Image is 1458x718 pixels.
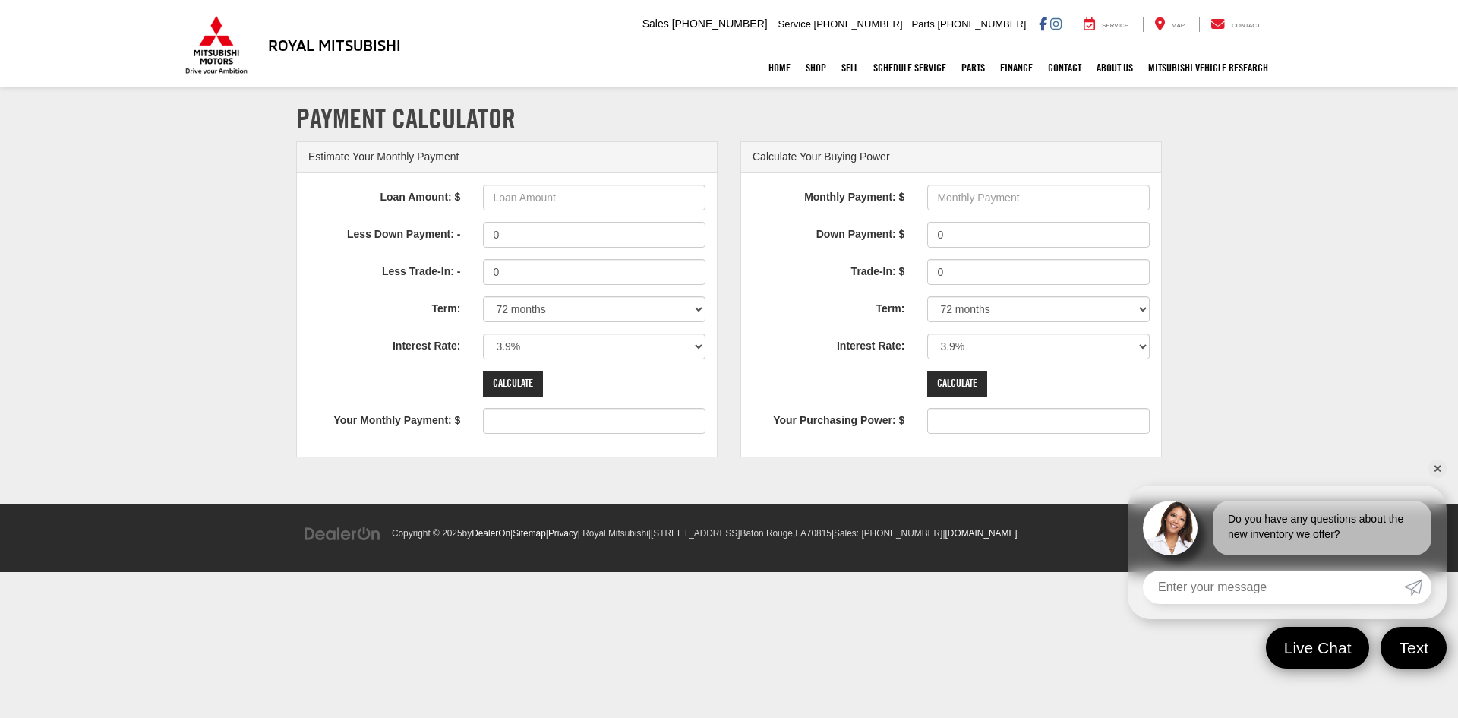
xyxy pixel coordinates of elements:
[462,528,510,539] span: by
[778,18,811,30] span: Service
[297,296,472,317] label: Term:
[945,528,1018,539] a: [DOMAIN_NAME]
[483,185,705,210] input: Loan Amount
[1266,627,1370,669] a: Live Chat
[297,334,472,354] label: Interest Rate:
[741,296,916,317] label: Term:
[548,528,578,539] a: Privacy
[806,528,832,539] span: 70815
[927,371,987,397] input: Calculate
[761,49,798,87] a: Home
[392,528,462,539] span: Copyright © 2025
[546,528,578,539] span: |
[1072,17,1140,32] a: Service
[814,18,903,30] span: [PHONE_NUMBER]
[578,528,649,539] span: | Royal Mitsubishi
[472,528,510,539] a: DealerOn Home Page
[1143,17,1196,32] a: Map
[1381,627,1447,669] a: Text
[1143,571,1404,604] input: Enter your message
[927,185,1150,210] input: Monthly Payment
[741,222,916,242] label: Down Payment: $
[993,49,1040,87] a: Finance
[1391,637,1436,658] span: Text
[296,103,1162,134] h1: Payment Calculator
[1039,17,1047,30] a: Facebook: Click to visit our Facebook page
[649,528,832,539] span: |
[510,528,546,539] span: |
[297,142,717,173] div: Estimate Your Monthly Payment
[942,528,1017,539] span: |
[1199,17,1272,32] a: Contact
[740,528,796,539] span: Baton Rouge,
[741,142,1161,173] div: Calculate Your Buying Power
[911,18,934,30] span: Parts
[834,49,866,87] a: Sell
[1277,637,1359,658] span: Live Chat
[741,259,916,280] label: Trade-In: $
[513,528,546,539] a: Sitemap
[937,18,1026,30] span: [PHONE_NUMBER]
[795,528,806,539] span: LA
[866,49,954,87] a: Schedule Service: Opens in a new tab
[1232,22,1261,29] span: Contact
[832,528,943,539] span: |
[1213,501,1431,555] div: Do you have any questions about the new inventory we offer?
[642,17,669,30] span: Sales
[1141,49,1276,87] a: Mitsubishi Vehicle Research
[1089,49,1141,87] a: About Us
[741,185,916,205] label: Monthly Payment: $
[1143,501,1198,555] img: Agent profile photo
[1102,22,1128,29] span: Service
[1404,571,1431,604] a: Submit
[741,334,916,354] label: Interest Rate:
[927,222,1150,248] input: Down Payment
[483,371,543,397] input: Calculate
[672,17,768,30] span: [PHONE_NUMBER]
[954,49,993,87] a: Parts: Opens in a new tab
[741,408,916,429] label: Your Purchasing Power: $
[297,185,472,205] label: Loan Amount: $
[304,527,381,539] a: DealerOn
[268,36,401,53] h3: Royal Mitsubishi
[182,15,251,74] img: Mitsubishi
[1040,49,1089,87] a: Contact
[861,528,942,539] span: [PHONE_NUMBER]
[297,222,472,242] label: Less Down Payment: -
[798,49,834,87] a: Shop
[297,408,472,429] label: Your Monthly Payment: $
[304,526,381,542] img: DealerOn
[297,259,472,280] label: Less Trade-In: -
[834,528,859,539] span: Sales:
[1050,17,1062,30] a: Instagram: Click to visit our Instagram page
[1172,22,1185,29] span: Map
[651,528,740,539] span: [STREET_ADDRESS]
